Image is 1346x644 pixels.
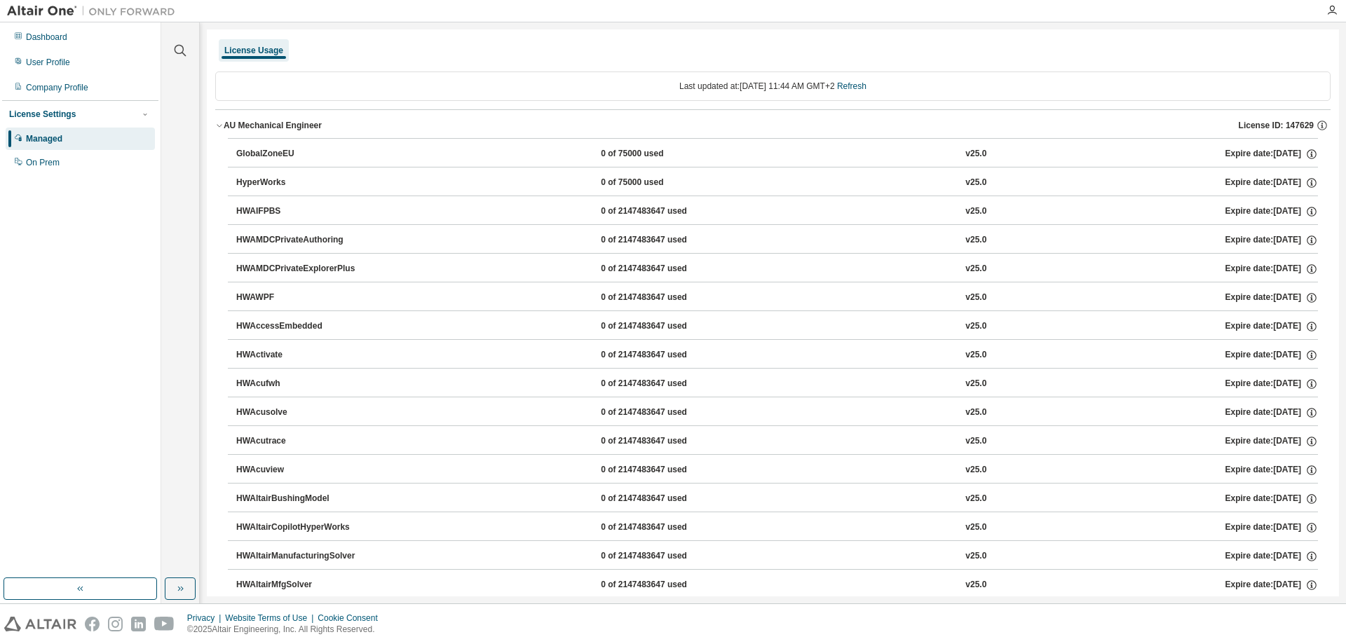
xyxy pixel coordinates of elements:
div: Expire date: [DATE] [1225,205,1318,218]
div: HWAcuview [236,464,362,477]
div: HWAcusolve [236,406,362,419]
div: 0 of 2147483647 used [601,521,727,534]
div: 0 of 2147483647 used [601,493,727,505]
div: v25.0 [965,493,986,505]
button: HWAcufwh0 of 2147483647 usedv25.0Expire date:[DATE] [236,369,1318,399]
span: License ID: 147629 [1239,120,1314,131]
button: HWAMDCPrivateAuthoring0 of 2147483647 usedv25.0Expire date:[DATE] [236,225,1318,256]
div: User Profile [26,57,70,68]
button: HWAWPF0 of 2147483647 usedv25.0Expire date:[DATE] [236,282,1318,313]
div: Expire date: [DATE] [1225,378,1318,390]
div: HWAltairBushingModel [236,493,362,505]
div: Company Profile [26,82,88,93]
div: Expire date: [DATE] [1225,464,1318,477]
div: 0 of 2147483647 used [601,464,727,477]
div: v25.0 [965,177,986,189]
img: youtube.svg [154,617,175,631]
div: HWAltairCopilotHyperWorks [236,521,362,534]
div: HWActivate [236,349,362,362]
img: altair_logo.svg [4,617,76,631]
div: 0 of 2147483647 used [601,378,727,390]
div: HWAIFPBS [236,205,362,218]
div: v25.0 [965,579,986,591]
img: linkedin.svg [131,617,146,631]
div: v25.0 [965,406,986,419]
div: v25.0 [965,148,986,160]
div: Expire date: [DATE] [1225,234,1318,247]
div: HWAltairMfgSolver [236,579,362,591]
div: License Settings [9,109,76,120]
div: Website Terms of Use [225,612,318,624]
div: v25.0 [965,378,986,390]
div: Expire date: [DATE] [1225,406,1318,419]
div: Last updated at: [DATE] 11:44 AM GMT+2 [215,71,1331,101]
button: HWActivate0 of 2147483647 usedv25.0Expire date:[DATE] [236,340,1318,371]
div: Expire date: [DATE] [1225,177,1318,189]
div: 0 of 2147483647 used [601,292,727,304]
div: 0 of 75000 used [601,148,727,160]
div: v25.0 [965,205,986,218]
div: GlobalZoneEU [236,148,362,160]
button: HWAccessEmbedded0 of 2147483647 usedv25.0Expire date:[DATE] [236,311,1318,342]
div: v25.0 [965,435,986,448]
button: HWAIFPBS0 of 2147483647 usedv25.0Expire date:[DATE] [236,196,1318,227]
div: HWAccessEmbedded [236,320,362,333]
div: Expire date: [DATE] [1225,493,1318,505]
button: HyperWorks0 of 75000 usedv25.0Expire date:[DATE] [236,167,1318,198]
div: Expire date: [DATE] [1225,263,1318,275]
img: Altair One [7,4,182,18]
div: Expire date: [DATE] [1225,349,1318,362]
div: Expire date: [DATE] [1225,292,1318,304]
div: HWAMDCPrivateAuthoring [236,234,362,247]
div: HyperWorks [236,177,362,189]
div: On Prem [26,157,60,168]
div: Managed [26,133,62,144]
button: HWAltairCopilotHyperWorks0 of 2147483647 usedv25.0Expire date:[DATE] [236,512,1318,543]
div: 0 of 75000 used [601,177,727,189]
div: Expire date: [DATE] [1225,320,1318,333]
button: HWAcutrace0 of 2147483647 usedv25.0Expire date:[DATE] [236,426,1318,457]
button: GlobalZoneEU0 of 75000 usedv25.0Expire date:[DATE] [236,139,1318,170]
div: 0 of 2147483647 used [601,205,727,218]
div: Expire date: [DATE] [1225,148,1318,160]
div: Expire date: [DATE] [1225,550,1318,563]
div: 0 of 2147483647 used [601,234,727,247]
button: HWAMDCPrivateExplorerPlus0 of 2147483647 usedv25.0Expire date:[DATE] [236,254,1318,285]
div: Expire date: [DATE] [1225,579,1318,591]
div: Cookie Consent [318,612,386,624]
img: facebook.svg [85,617,100,631]
div: 0 of 2147483647 used [601,435,727,448]
div: v25.0 [965,320,986,333]
div: v25.0 [965,234,986,247]
div: v25.0 [965,550,986,563]
div: HWAcufwh [236,378,362,390]
div: Privacy [187,612,225,624]
div: Dashboard [26,32,67,43]
button: HWAcuview0 of 2147483647 usedv25.0Expire date:[DATE] [236,455,1318,486]
div: Expire date: [DATE] [1225,521,1318,534]
div: 0 of 2147483647 used [601,263,727,275]
div: v25.0 [965,464,986,477]
button: AU Mechanical EngineerLicense ID: 147629 [215,110,1331,141]
div: HWAMDCPrivateExplorerPlus [236,263,362,275]
div: 0 of 2147483647 used [601,406,727,419]
button: HWAltairManufacturingSolver0 of 2147483647 usedv25.0Expire date:[DATE] [236,541,1318,572]
div: v25.0 [965,349,986,362]
div: 0 of 2147483647 used [601,349,727,362]
a: Refresh [837,81,866,91]
div: 0 of 2147483647 used [601,550,727,563]
div: v25.0 [965,292,986,304]
p: © 2025 Altair Engineering, Inc. All Rights Reserved. [187,624,386,636]
div: HWAltairManufacturingSolver [236,550,362,563]
div: 0 of 2147483647 used [601,579,727,591]
div: v25.0 [965,521,986,534]
div: HWAWPF [236,292,362,304]
div: 0 of 2147483647 used [601,320,727,333]
div: HWAcutrace [236,435,362,448]
button: HWAcusolve0 of 2147483647 usedv25.0Expire date:[DATE] [236,397,1318,428]
div: v25.0 [965,263,986,275]
div: License Usage [224,45,283,56]
button: HWAltairMfgSolver0 of 2147483647 usedv25.0Expire date:[DATE] [236,570,1318,601]
div: Expire date: [DATE] [1225,435,1318,448]
button: HWAltairBushingModel0 of 2147483647 usedv25.0Expire date:[DATE] [236,484,1318,514]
